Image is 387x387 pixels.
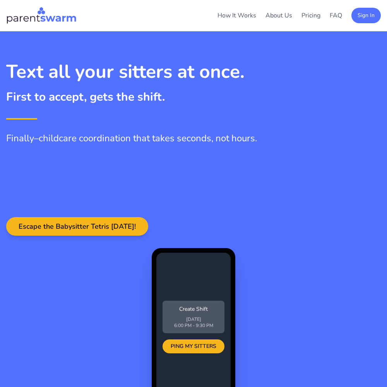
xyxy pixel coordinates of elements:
button: Escape the Babysitter Tetris [DATE]! [6,217,148,236]
a: Escape the Babysitter Tetris [DATE]! [6,223,148,231]
a: About Us [265,11,292,20]
a: Sign In [351,11,381,19]
p: [DATE] [167,316,220,322]
p: 6:00 PM - 9:30 PM [167,322,220,329]
img: Parentswarm Logo [6,6,77,25]
button: Sign In [351,8,381,23]
p: Create Shift [167,305,220,313]
a: How It Works [217,11,256,20]
div: PING MY SITTERS [163,339,224,353]
a: FAQ [330,11,342,20]
a: Pricing [301,11,320,20]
